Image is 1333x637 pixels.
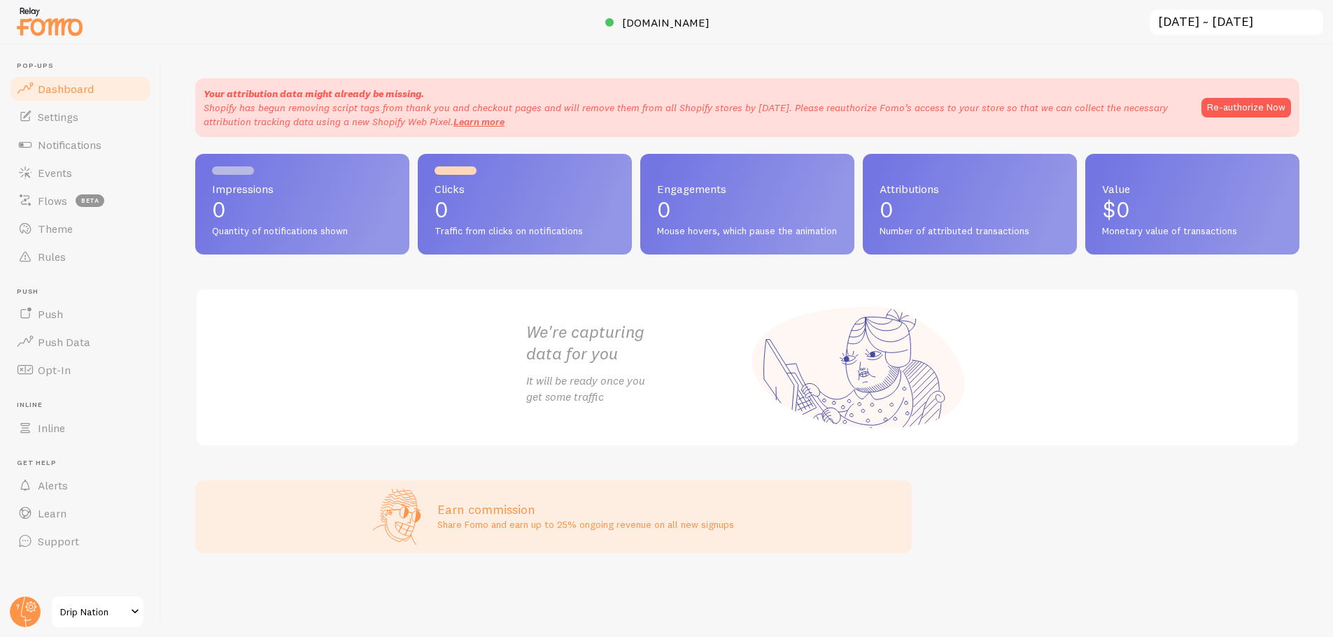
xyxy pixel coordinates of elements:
span: Drip Nation [60,603,127,620]
span: Support [38,534,79,548]
a: Push Data [8,328,153,356]
p: Share Fomo and earn up to 25% ongoing revenue on all new signups [437,517,734,531]
span: Attributions [880,183,1060,194]
a: Events [8,159,153,187]
span: Events [38,166,72,180]
span: Monetary value of transactions [1102,225,1283,238]
span: Inline [17,401,153,410]
a: Rules [8,243,153,271]
span: Traffic from clicks on notifications [435,225,615,238]
span: Get Help [17,459,153,468]
a: Theme [8,215,153,243]
span: Number of attributed transactions [880,225,1060,238]
span: Inline [38,421,65,435]
span: Quantity of notifications shown [212,225,393,238]
p: 0 [212,199,393,221]
span: Settings [38,110,78,124]
span: Learn [38,506,66,520]
a: Alerts [8,471,153,499]
a: Opt-In [8,356,153,384]
p: 0 [880,199,1060,221]
span: Rules [38,250,66,264]
span: $0 [1102,196,1130,223]
span: Engagements [657,183,838,194]
p: Shopify has begun removing script tags from thank you and checkout pages and will remove them fro... [204,101,1187,129]
a: Dashboard [8,75,153,103]
a: Flows beta [8,187,153,215]
span: Push [38,307,63,321]
p: 0 [435,199,615,221]
span: beta [76,194,104,207]
span: Push [17,287,153,296]
span: Pop-ups [17,62,153,71]
img: fomo-relay-logo-orange.svg [15,3,85,39]
a: Inline [8,414,153,442]
a: Settings [8,103,153,131]
strong: Your attribution data might already be missing. [204,87,424,100]
a: Support [8,527,153,555]
button: Re-authorize Now [1201,98,1291,117]
p: It will be ready once you get some traffic [526,373,747,405]
a: Notifications [8,131,153,159]
h2: We're capturing data for you [526,321,747,364]
span: Clicks [435,183,615,194]
p: 0 [657,199,838,221]
span: Opt-In [38,363,71,377]
span: Value [1102,183,1283,194]
span: Dashboard [38,82,94,96]
h3: Earn commission [437,501,734,517]
span: Alerts [38,478,68,492]
a: Drip Nation [50,595,145,629]
span: Mouse hovers, which pause the animation [657,225,838,238]
span: Impressions [212,183,393,194]
span: Flows [38,194,67,208]
span: Push Data [38,335,90,349]
a: Push [8,300,153,328]
span: Notifications [38,138,101,152]
span: Theme [38,222,73,236]
a: Learn more [453,115,505,128]
a: Learn [8,499,153,527]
